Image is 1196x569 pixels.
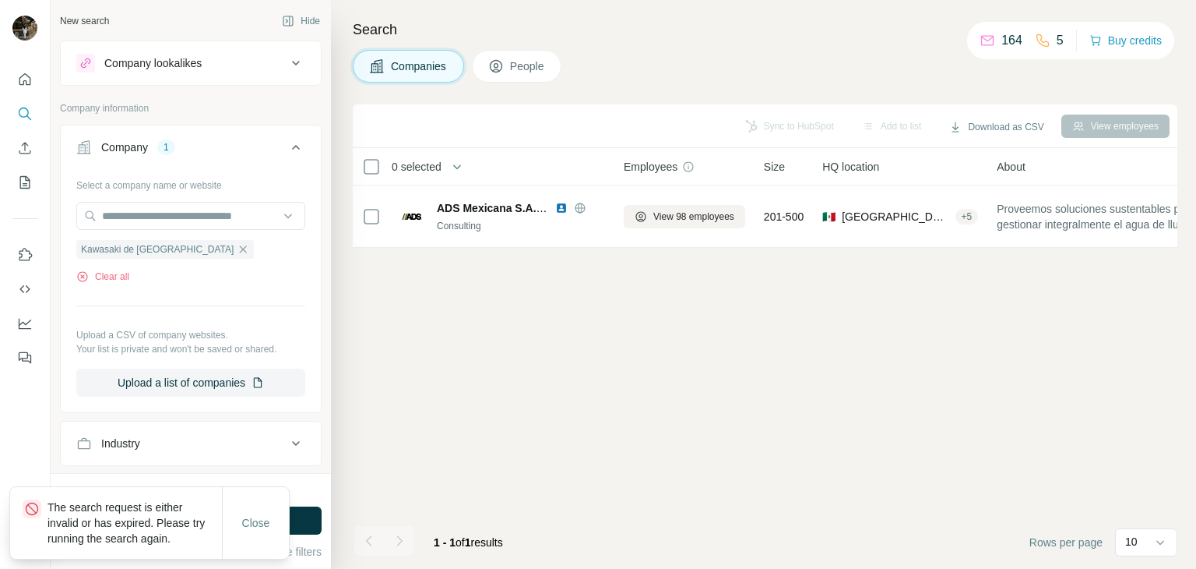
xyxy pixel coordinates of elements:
[60,101,322,115] p: Company information
[60,14,109,28] div: New search
[128,483,254,497] div: 1990 search results remaining
[764,159,785,175] span: Size
[437,202,575,214] span: ADS Mexicana S.A. de C.V.
[76,172,305,193] div: Select a company name or website
[12,344,37,372] button: Feedback
[61,44,321,82] button: Company lookalikes
[434,536,456,549] span: 1 - 1
[12,309,37,338] button: Dashboard
[1089,30,1162,51] button: Buy credits
[624,205,745,228] button: View 98 employees
[997,159,1025,175] span: About
[76,369,305,397] button: Upload a list of companies
[465,536,471,549] span: 1
[101,140,148,155] div: Company
[822,209,835,224] span: 🇲🇽
[12,134,37,162] button: Enrich CSV
[437,219,605,233] div: Consulting
[653,210,734,224] span: View 98 employees
[76,342,305,356] p: Your list is private and won't be saved or shared.
[456,536,465,549] span: of
[271,9,331,33] button: Hide
[81,242,234,256] span: Kawasaki de [GEOGRAPHIC_DATA]
[510,58,546,74] span: People
[12,275,37,303] button: Use Surfe API
[242,515,270,531] span: Close
[12,168,37,196] button: My lists
[76,270,129,284] button: Clear all
[12,16,37,41] img: Avatar
[12,100,37,128] button: Search
[61,425,321,462] button: Industry
[353,19,1177,41] h4: Search
[392,159,441,175] span: 0 selected
[822,159,879,175] span: HQ location
[47,500,222,546] p: The search request is either invalid or has expired. Please try running the search again.
[764,209,804,224] span: 201-500
[434,536,503,549] span: results
[391,58,448,74] span: Companies
[101,436,140,451] div: Industry
[399,204,424,229] img: Logo of ADS Mexicana S.A. de C.V.
[1125,534,1138,550] p: 10
[1001,31,1022,50] p: 164
[231,509,281,537] button: Close
[12,241,37,269] button: Use Surfe on LinkedIn
[1057,31,1064,50] p: 5
[955,210,979,224] div: + 5
[76,328,305,342] p: Upload a CSV of company websites.
[157,140,175,154] div: 1
[842,209,948,224] span: [GEOGRAPHIC_DATA], [GEOGRAPHIC_DATA][PERSON_NAME]
[555,202,568,214] img: LinkedIn logo
[104,55,202,71] div: Company lookalikes
[61,129,321,172] button: Company1
[938,115,1054,139] button: Download as CSV
[1029,535,1103,550] span: Rows per page
[12,65,37,94] button: Quick start
[624,159,677,175] span: Employees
